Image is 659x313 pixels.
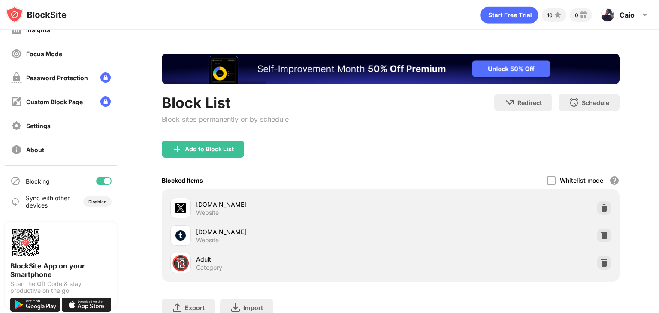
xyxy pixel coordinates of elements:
[175,203,186,213] img: favicons
[196,236,219,244] div: Website
[480,6,538,24] div: animation
[26,74,88,81] div: Password Protection
[26,146,44,153] div: About
[26,26,50,33] div: Insights
[601,8,614,22] img: ACg8ocKr-i-Jxmbd0pjz9akiId7QQvpvJ7V67-eCapiuA4CYsGiqKcg=s96-c
[172,254,190,272] div: 🔞
[26,122,51,129] div: Settings
[196,264,222,271] div: Category
[185,146,234,153] div: Add to Block List
[100,72,111,83] img: lock-menu.svg
[11,24,22,35] img: insights-off.svg
[10,196,21,207] img: sync-icon.svg
[10,176,21,186] img: blocking-icon.svg
[196,227,390,236] div: [DOMAIN_NAME]
[11,96,22,107] img: customize-block-page-off.svg
[185,304,205,311] div: Export
[11,120,22,131] img: settings-off.svg
[196,200,390,209] div: [DOMAIN_NAME]
[243,304,263,311] div: Import
[175,230,186,241] img: favicons
[620,11,635,19] div: Caio
[11,48,22,59] img: focus-off.svg
[62,298,112,312] img: download-on-the-app-store.svg
[10,227,41,258] img: options-page-qr-code.png
[26,50,62,57] div: Focus Mode
[560,177,603,184] div: Whitelist mode
[10,262,112,279] div: BlockSite App on your Smartphone
[26,178,50,185] div: Blocking
[162,94,289,111] div: Block List
[100,96,111,107] img: lock-menu.svg
[26,194,70,209] div: Sync with other devices
[553,10,563,20] img: points-small.svg
[162,54,620,84] iframe: Banner
[578,10,589,20] img: reward-small.svg
[547,12,553,18] div: 10
[10,298,60,312] img: get-it-on-google-play.svg
[11,144,22,155] img: about-off.svg
[162,177,203,184] div: Blocked Items
[6,6,67,23] img: logo-blocksite.svg
[10,280,112,294] div: Scan the QR Code & stay productive on the go
[162,115,289,123] div: Block sites permanently or by schedule
[517,99,542,106] div: Redirect
[26,98,83,105] div: Custom Block Page
[196,209,219,217] div: Website
[196,255,390,264] div: Adult
[11,72,22,83] img: password-protection-off.svg
[582,99,609,106] div: Schedule
[88,199,106,204] div: Disabled
[575,12,578,18] div: 0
